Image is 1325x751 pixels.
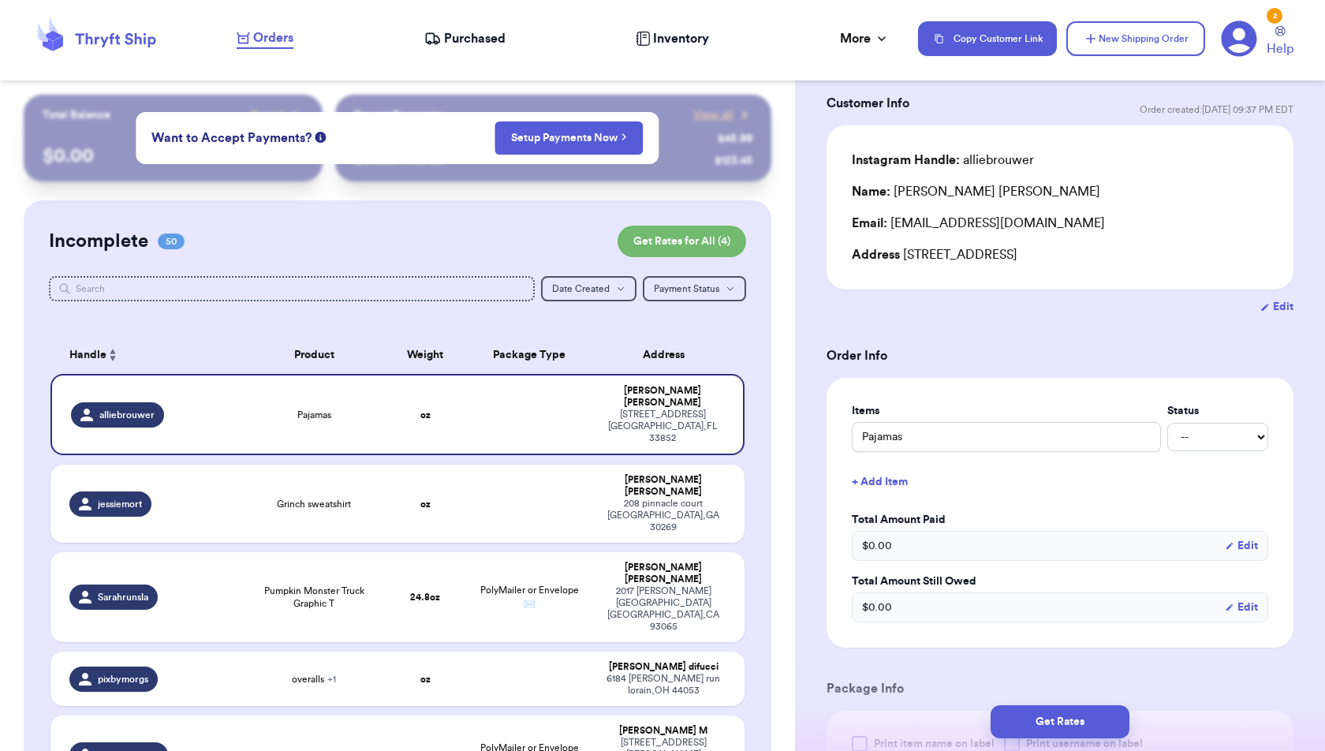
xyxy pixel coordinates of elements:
span: overalls [292,673,336,686]
p: Total Balance [43,107,110,123]
div: [PERSON_NAME] [PERSON_NAME] [601,562,726,585]
button: Edit [1260,299,1293,315]
button: Get Rates for All (4) [618,226,746,257]
label: Total Amount Still Owed [852,574,1268,589]
a: Purchased [424,29,506,48]
span: PolyMailer or Envelope ✉️ [480,585,579,609]
button: Edit [1225,600,1258,615]
span: pixbymorgs [98,673,148,686]
a: Inventory [636,29,709,48]
div: [PERSON_NAME] [PERSON_NAME] [601,474,726,498]
button: Sort ascending [106,346,119,364]
input: Search [49,276,535,301]
a: View all [693,107,752,123]
span: Payment Status [654,284,719,293]
div: 6184 [PERSON_NAME] run lorain , OH 44053 [601,673,726,697]
label: Items [852,403,1161,419]
button: Edit [1225,538,1258,554]
span: Pumpkin Monster Truck Graphic T [255,585,375,610]
button: New Shipping Order [1066,21,1205,56]
span: Want to Accept Payments? [151,129,312,148]
label: Status [1167,403,1268,419]
div: alliebrouwer [852,151,1034,170]
span: View all [693,107,733,123]
span: Help [1267,39,1293,58]
span: Handle [69,347,106,364]
span: Email: [852,217,887,230]
a: 2 [1221,21,1257,57]
button: + Add Item [845,465,1275,499]
strong: oz [420,674,431,684]
button: Payment Status [643,276,746,301]
div: [PERSON_NAME] M [601,725,726,737]
h3: Order Info [827,346,1293,365]
th: Address [592,336,745,374]
h3: Package Info [827,679,1293,698]
span: Order created: [DATE] 09:37 PM EDT [1140,103,1293,116]
span: 50 [158,234,185,249]
span: Orders [253,28,293,47]
div: [PERSON_NAME] [PERSON_NAME] [601,385,724,409]
div: More [840,29,890,48]
strong: oz [420,410,431,420]
button: Copy Customer Link [918,21,1057,56]
span: $ 0.00 [862,538,892,554]
span: Date Created [552,284,610,293]
div: 2 [1267,8,1282,24]
button: Setup Payments Now [495,121,644,155]
div: $ 45.99 [718,131,752,147]
span: + 1 [327,674,336,684]
a: Help [1267,26,1293,58]
a: Setup Payments Now [511,130,627,146]
div: $ 123.45 [715,153,752,169]
span: Grinch sweatshirt [277,498,351,510]
th: Weight [383,336,467,374]
th: Product [245,336,384,374]
span: Inventory [653,29,709,48]
span: Payout [251,107,285,123]
span: jessiemort [98,498,142,510]
button: Date Created [541,276,636,301]
span: $ 0.00 [862,600,892,615]
div: [STREET_ADDRESS] [852,245,1268,264]
div: [STREET_ADDRESS] [GEOGRAPHIC_DATA] , FL 33852 [601,409,724,444]
p: $ 0.00 [43,144,304,169]
strong: 24.8 oz [410,592,440,602]
h2: Incomplete [49,229,148,254]
span: alliebrouwer [99,409,155,421]
span: Pajamas [297,409,331,421]
div: 208 pinnacle court [GEOGRAPHIC_DATA] , GA 30269 [601,498,726,533]
p: Recent Payments [354,107,442,123]
div: [PERSON_NAME] difucci [601,661,726,673]
label: Total Amount Paid [852,512,1268,528]
div: 2017 [PERSON_NAME][GEOGRAPHIC_DATA] [GEOGRAPHIC_DATA] , CA 93065 [601,585,726,633]
span: Instagram Handle: [852,154,960,166]
span: Sarahrunsla [98,591,148,603]
span: Address [852,248,900,261]
a: Orders [237,28,293,49]
strong: oz [420,499,431,509]
button: Get Rates [991,705,1129,738]
span: Name: [852,185,890,198]
a: Payout [251,107,304,123]
span: Purchased [444,29,506,48]
div: [PERSON_NAME] [PERSON_NAME] [852,182,1100,201]
div: [EMAIL_ADDRESS][DOMAIN_NAME] [852,214,1268,233]
th: Package Type [467,336,592,374]
h3: Customer Info [827,94,909,113]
